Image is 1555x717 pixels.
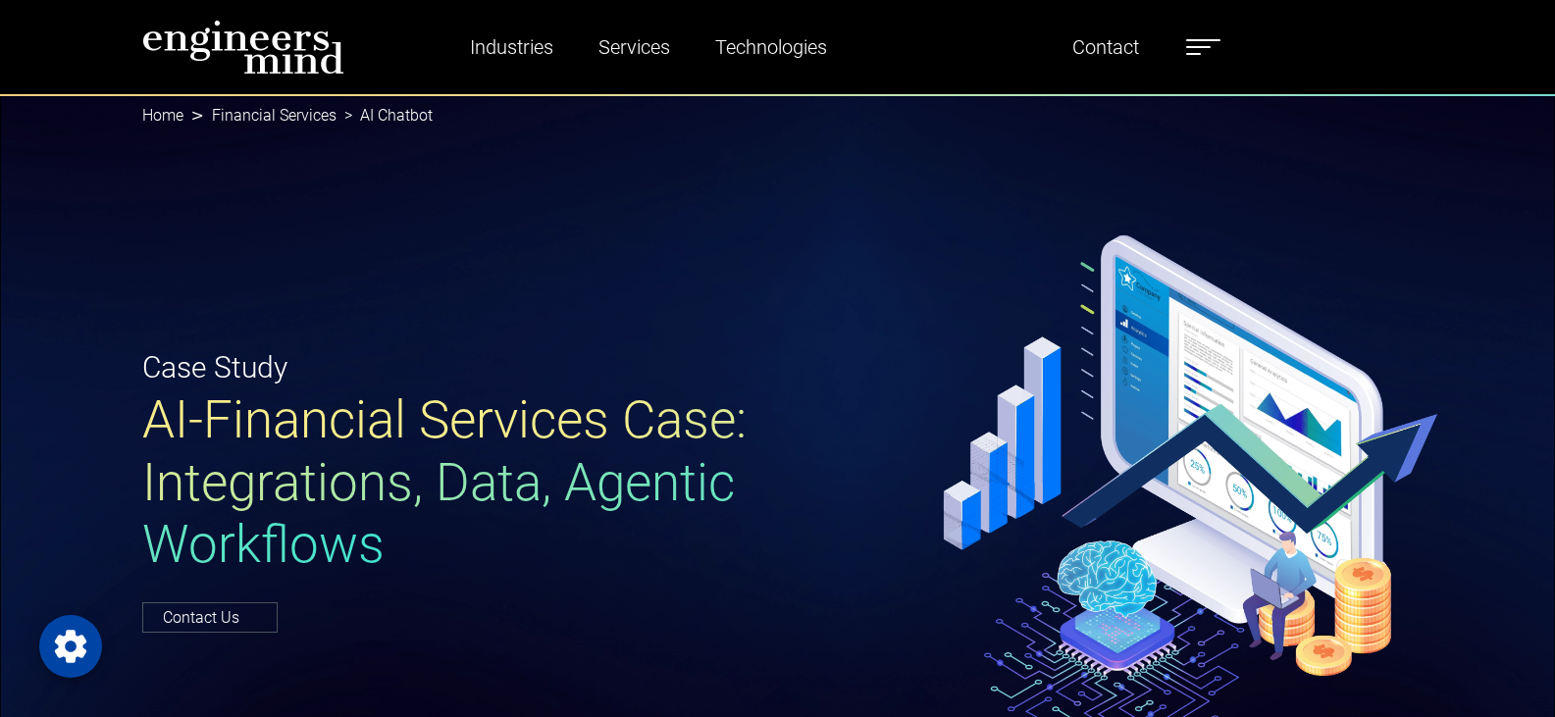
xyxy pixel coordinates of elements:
[142,602,278,633] a: Contact Us
[142,106,183,125] a: Home
[591,25,678,70] a: Services
[142,20,344,75] img: logo
[1064,25,1147,70] a: Contact
[142,94,1414,137] nav: breadcrumb
[337,104,433,128] li: AI Chatbot
[707,25,835,70] a: Technologies
[462,25,561,70] a: Industries
[142,389,747,575] span: AI-Financial Services Case: Integrations, Data, Agentic Workflows
[212,106,337,125] a: Financial Services
[142,345,766,389] p: Case Study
